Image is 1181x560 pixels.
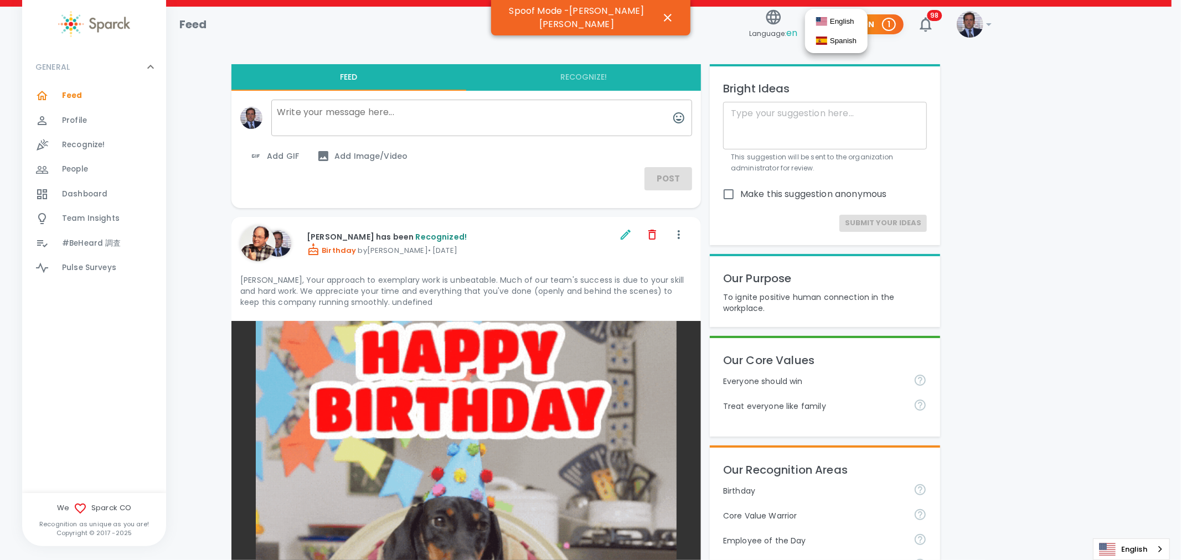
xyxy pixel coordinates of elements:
img: Spain flag [816,37,827,45]
button: Spanish [811,34,862,48]
a: English [1094,539,1169,559]
aside: Language selected: English [1093,538,1170,560]
img: United States flag [816,17,827,25]
button: English [811,14,862,28]
div: Language [1093,538,1170,560]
